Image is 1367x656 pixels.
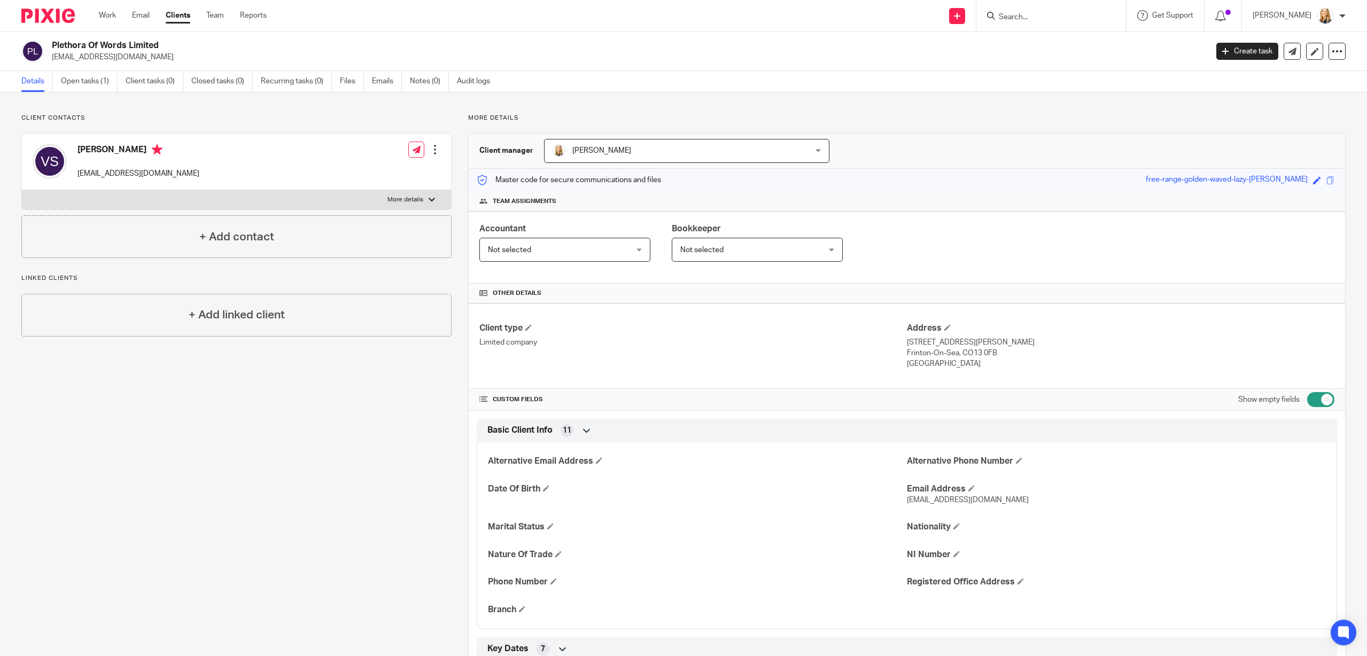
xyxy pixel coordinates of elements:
[479,395,907,404] h4: CUSTOM FIELDS
[132,10,150,21] a: Email
[21,274,452,283] p: Linked clients
[488,456,907,467] h4: Alternative Email Address
[1152,12,1193,19] span: Get Support
[672,224,721,233] span: Bookkeeper
[479,323,907,334] h4: Client type
[488,521,907,533] h4: Marital Status
[21,114,452,122] p: Client contacts
[77,168,199,179] p: [EMAIL_ADDRESS][DOMAIN_NAME]
[77,144,199,158] h4: [PERSON_NAME]
[907,496,1029,504] span: [EMAIL_ADDRESS][DOMAIN_NAME]
[477,175,661,185] p: Master code for secure communications and files
[21,9,75,23] img: Pixie
[52,52,1200,63] p: [EMAIL_ADDRESS][DOMAIN_NAME]
[488,483,907,495] h4: Date Of Birth
[907,348,1334,358] p: Frinton-On-Sea, CO13 0FB
[998,13,1094,22] input: Search
[240,10,267,21] a: Reports
[907,483,1326,495] h4: Email Address
[372,71,402,92] a: Emails
[410,71,449,92] a: Notes (0)
[487,425,553,436] span: Basic Client Info
[572,147,631,154] span: [PERSON_NAME]
[152,144,162,155] i: Primary
[479,224,526,233] span: Accountant
[52,40,970,51] h2: Plethora Of Words Limited
[387,196,423,204] p: More details
[61,71,118,92] a: Open tasks (1)
[457,71,498,92] a: Audit logs
[563,425,571,436] span: 11
[1216,43,1278,60] a: Create task
[166,10,190,21] a: Clients
[907,549,1326,560] h4: NI Number
[206,10,224,21] a: Team
[468,114,1346,122] p: More details
[126,71,183,92] a: Client tasks (0)
[488,549,907,560] h4: Nature Of Trade
[199,229,274,245] h4: + Add contact
[1238,394,1300,405] label: Show empty fields
[33,144,67,178] img: svg%3E
[340,71,364,92] a: Files
[261,71,332,92] a: Recurring tasks (0)
[541,644,545,654] span: 7
[479,337,907,348] p: Limited company
[907,337,1334,348] p: [STREET_ADDRESS][PERSON_NAME]
[488,576,907,588] h4: Phone Number
[493,197,556,206] span: Team assignments
[907,456,1326,467] h4: Alternative Phone Number
[21,40,44,63] img: svg%3E
[1253,10,1311,21] p: [PERSON_NAME]
[488,604,907,615] h4: Branch
[1146,174,1308,186] div: free-range-golden-waved-lazy-[PERSON_NAME]
[488,246,531,254] span: Not selected
[191,71,253,92] a: Closed tasks (0)
[553,144,565,157] img: Headshot%20White%20Background.jpg
[907,323,1334,334] h4: Address
[907,358,1334,369] p: [GEOGRAPHIC_DATA]
[907,576,1326,588] h4: Registered Office Address
[99,10,116,21] a: Work
[21,71,53,92] a: Details
[479,145,533,156] h3: Client manager
[487,643,529,654] span: Key Dates
[1317,7,1334,25] img: Headshot%20White%20Background.jpg
[189,307,285,323] h4: + Add linked client
[907,521,1326,533] h4: Nationality
[493,289,541,298] span: Other details
[680,246,724,254] span: Not selected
